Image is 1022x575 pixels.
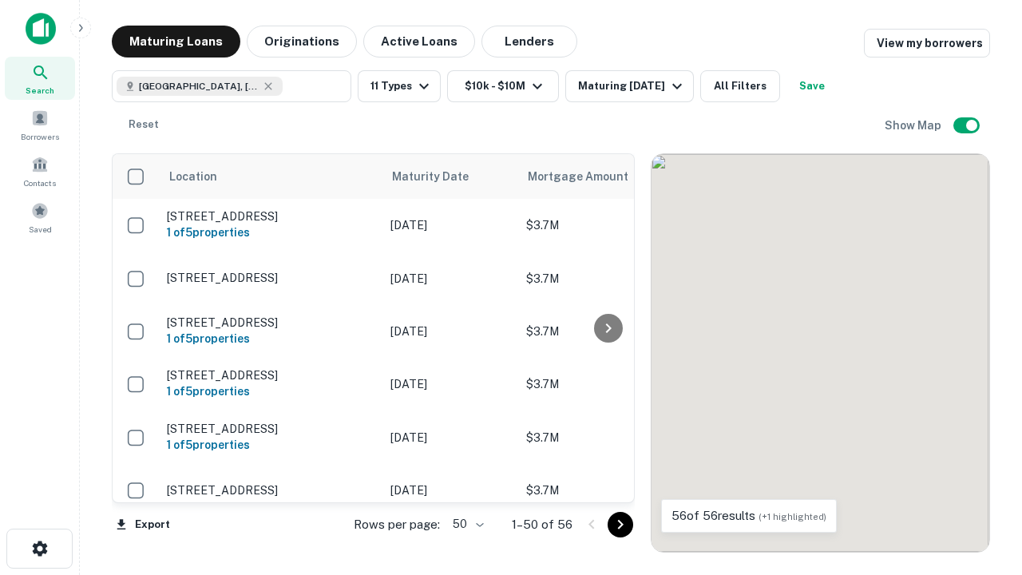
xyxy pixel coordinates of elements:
[526,323,686,340] p: $3.7M
[392,167,489,186] span: Maturity Date
[390,323,510,340] p: [DATE]
[528,167,649,186] span: Mortgage Amount
[159,154,382,199] th: Location
[578,77,687,96] div: Maturing [DATE]
[167,368,374,383] p: [STREET_ADDRESS]
[167,315,374,330] p: [STREET_ADDRESS]
[29,223,52,236] span: Saved
[608,512,633,537] button: Go to next page
[24,176,56,189] span: Contacts
[390,482,510,499] p: [DATE]
[5,57,75,100] a: Search
[759,512,826,521] span: (+1 highlighted)
[864,29,990,57] a: View my borrowers
[167,483,374,498] p: [STREET_ADDRESS]
[390,375,510,393] p: [DATE]
[247,26,357,57] button: Originations
[526,375,686,393] p: $3.7M
[167,224,374,241] h6: 1 of 5 properties
[358,70,441,102] button: 11 Types
[21,130,59,143] span: Borrowers
[700,70,780,102] button: All Filters
[446,513,486,536] div: 50
[363,26,475,57] button: Active Loans
[390,216,510,234] p: [DATE]
[26,13,56,45] img: capitalize-icon.png
[167,422,374,436] p: [STREET_ADDRESS]
[5,196,75,239] a: Saved
[354,515,440,534] p: Rows per page:
[112,513,174,537] button: Export
[26,84,54,97] span: Search
[167,383,374,400] h6: 1 of 5 properties
[481,26,577,57] button: Lenders
[112,26,240,57] button: Maturing Loans
[118,109,169,141] button: Reset
[167,436,374,454] h6: 1 of 5 properties
[652,154,989,552] div: 0 0
[942,447,1022,524] iframe: Chat Widget
[5,103,75,146] a: Borrowers
[168,167,217,186] span: Location
[671,506,826,525] p: 56 of 56 results
[382,154,518,199] th: Maturity Date
[526,482,686,499] p: $3.7M
[885,117,944,134] h6: Show Map
[518,154,694,199] th: Mortgage Amount
[526,429,686,446] p: $3.7M
[390,270,510,287] p: [DATE]
[786,70,838,102] button: Save your search to get updates of matches that match your search criteria.
[167,271,374,285] p: [STREET_ADDRESS]
[167,209,374,224] p: [STREET_ADDRESS]
[526,270,686,287] p: $3.7M
[139,79,259,93] span: [GEOGRAPHIC_DATA], [GEOGRAPHIC_DATA]
[167,330,374,347] h6: 1 of 5 properties
[526,216,686,234] p: $3.7M
[565,70,694,102] button: Maturing [DATE]
[390,429,510,446] p: [DATE]
[512,515,572,534] p: 1–50 of 56
[5,149,75,192] a: Contacts
[447,70,559,102] button: $10k - $10M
